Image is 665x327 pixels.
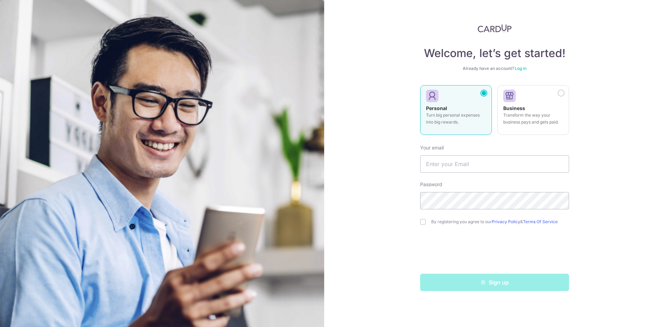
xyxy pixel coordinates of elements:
label: By registering you agree to our & [431,219,569,225]
a: Personal Turn big personal expenses into big rewards. [420,85,492,139]
div: Already have an account? [420,66,569,71]
a: Log in [515,66,526,71]
label: Password [420,181,442,188]
h4: Welcome, let’s get started! [420,46,569,60]
label: Your email [420,144,444,151]
strong: Personal [426,105,447,111]
input: Enter your Email [420,155,569,173]
a: Terms Of Service [523,219,558,224]
p: Turn big personal expenses into big rewards. [426,112,486,126]
iframe: reCAPTCHA [442,238,547,265]
p: Transform the way your business pays and gets paid. [503,112,563,126]
strong: Business [503,105,525,111]
a: Privacy Policy [492,219,520,224]
a: Business Transform the way your business pays and gets paid. [497,85,569,139]
img: CardUp Logo [478,24,512,33]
